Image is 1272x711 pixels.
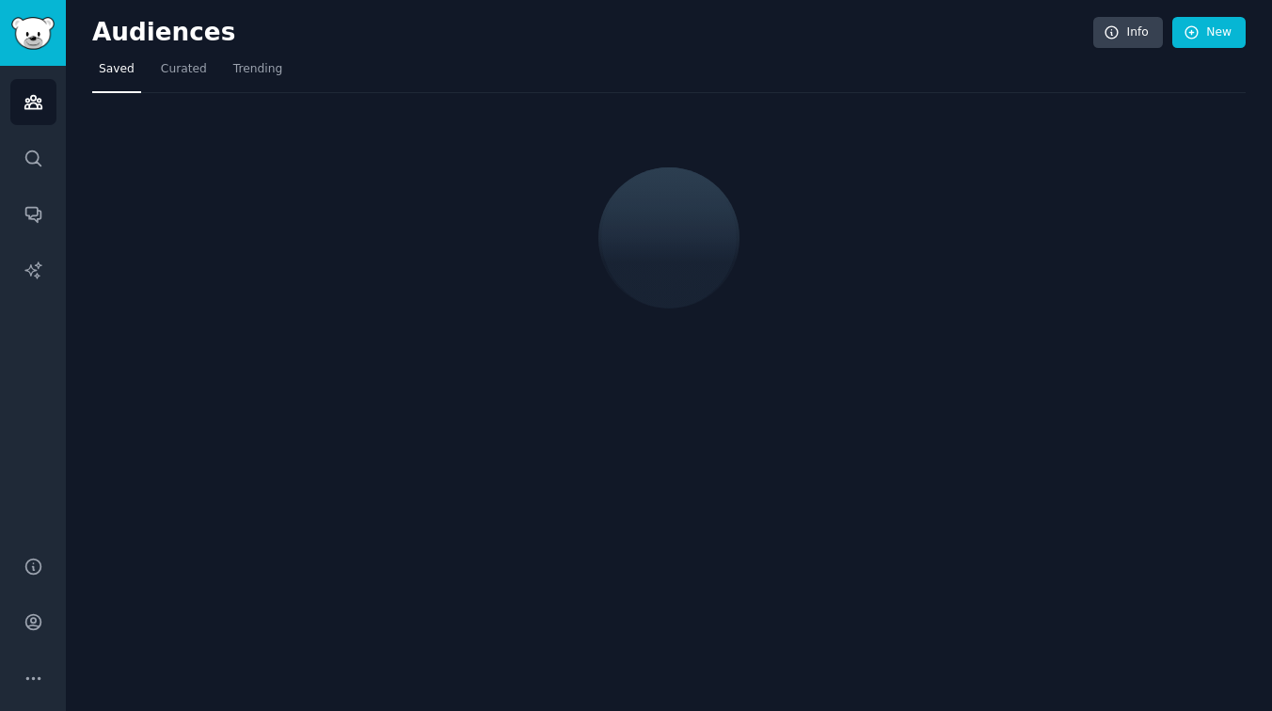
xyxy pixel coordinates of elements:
a: Info [1093,17,1163,49]
a: Trending [227,55,289,93]
a: New [1172,17,1246,49]
h2: Audiences [92,18,1093,48]
a: Saved [92,55,141,93]
span: Trending [233,61,282,78]
img: GummySearch logo [11,17,55,50]
span: Saved [99,61,135,78]
span: Curated [161,61,207,78]
a: Curated [154,55,214,93]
